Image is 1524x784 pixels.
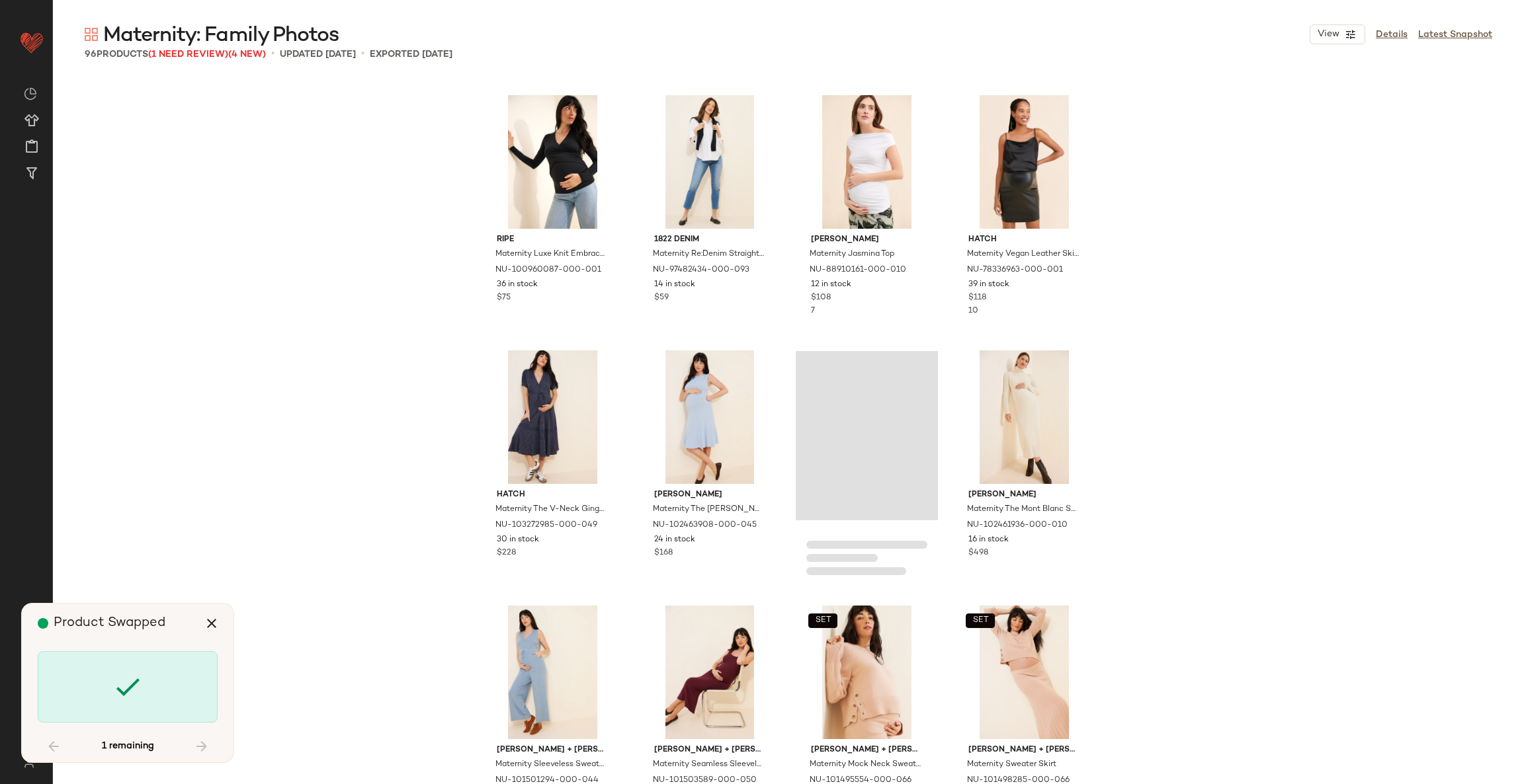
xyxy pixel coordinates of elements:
[102,740,154,752] span: 1 remaining
[486,606,619,739] img: 101501294_044_b
[24,87,37,100] img: svg%3e
[497,744,609,756] span: [PERSON_NAME] + [PERSON_NAME]
[654,234,766,246] span: 1822 Denim
[810,249,894,260] span: Maternity Jasmina Top
[16,758,42,768] img: svg%3e
[495,264,601,276] span: NU-100960087-000-001
[967,249,1079,260] span: Maternity Vegan Leather Skirt
[497,534,539,546] span: 30 in stock
[653,520,757,531] span: NU-102463908-000-045
[968,292,986,304] span: $118
[808,613,837,628] button: SET
[497,279,538,291] span: 36 in stock
[968,547,988,559] span: $498
[811,292,831,304] span: $108
[495,249,607,260] span: Maternity Luxe Knit Embrace Nursing Top
[1376,28,1408,42] a: Details
[280,48,356,61] p: updated [DATE]
[966,613,995,628] button: SET
[811,279,851,291] span: 12 in stock
[148,50,228,59] span: (1 Need Review)
[654,744,766,756] span: [PERSON_NAME] + [PERSON_NAME]
[958,350,1091,484] img: 102461936_010_b
[644,350,777,484] img: 102463908_045_b
[54,616,165,630] span: Product Swapped
[967,759,1056,771] span: Maternity Sweater Skirt
[815,616,831,625] span: SET
[968,534,1009,546] span: 16 in stock
[654,547,673,559] span: $168
[361,46,364,62] span: •
[1310,24,1365,44] button: View
[967,520,1068,531] span: NU-102461936-000-010
[497,489,609,501] span: Hatch
[486,95,619,229] img: 100960087_001_b
[228,50,266,59] span: (4 New)
[271,46,275,62] span: •
[497,547,516,559] span: $228
[958,606,1091,739] img: 101498285_066_b
[653,264,749,276] span: NU-97482434-000-093
[968,307,978,315] span: 10
[495,520,597,531] span: NU-103272985-000-049
[972,616,988,625] span: SET
[497,234,609,246] span: ripe
[810,264,906,276] span: NU-88910161-000-010
[497,292,511,304] span: $75
[495,759,607,771] span: Maternity Sleeveless Sweater Jumpsuit
[811,307,815,315] span: 7
[800,606,933,739] img: 101495554_066_b
[654,534,695,546] span: 24 in stock
[486,350,619,484] img: 103272985_049_b
[968,744,1080,756] span: [PERSON_NAME] + [PERSON_NAME]
[85,48,266,61] div: Products
[653,249,765,260] span: Maternity Re:Denim Straight Leg Jeans
[810,759,921,771] span: Maternity Mock Neck Sweater
[654,292,669,304] span: $59
[968,489,1080,501] span: [PERSON_NAME]
[653,759,765,771] span: Maternity Seamless Sleeveless Midi Dress
[967,264,1063,276] span: NU-78336963-000-001
[968,279,1009,291] span: 39 in stock
[495,504,607,516] span: Maternity The V-Neck Gingham Short-Sleeve Midi Dress
[800,95,933,229] img: 88910161_010_b
[103,22,339,49] span: Maternity: Family Photos
[968,234,1080,246] span: Hatch
[1418,28,1492,42] a: Latest Snapshot
[1317,29,1339,40] span: View
[811,744,923,756] span: [PERSON_NAME] + [PERSON_NAME]
[85,50,97,59] span: 96
[644,606,777,739] img: 101503589_050_b
[967,504,1079,516] span: Maternity The Mont Blanc Sweater Dress
[958,95,1091,229] img: 78336963_001_b25
[653,504,765,516] span: Maternity The [PERSON_NAME] Dress
[85,28,98,41] img: svg%3e
[654,279,695,291] span: 14 in stock
[370,48,452,61] p: Exported [DATE]
[654,489,766,501] span: [PERSON_NAME]
[19,29,45,56] img: heart_red.DM2ytmEG.svg
[644,95,777,229] img: 97482434_093_b
[796,346,938,590] div: Loading...
[811,234,923,246] span: [PERSON_NAME]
